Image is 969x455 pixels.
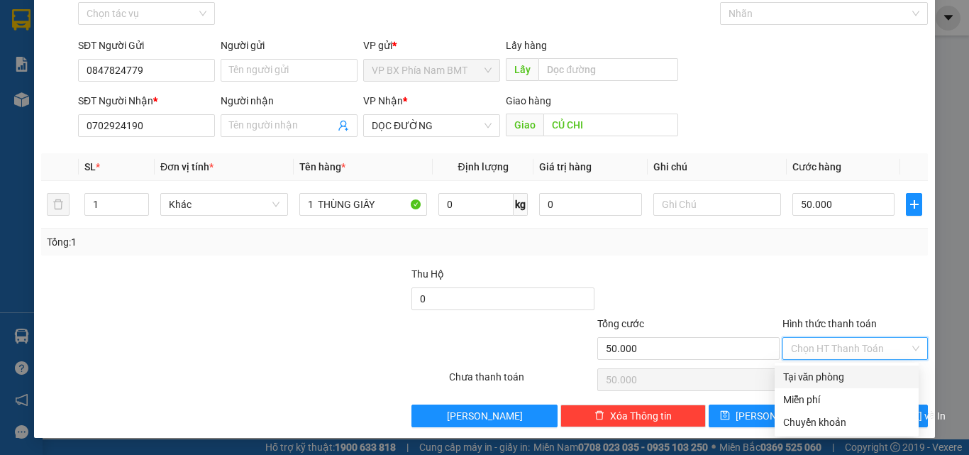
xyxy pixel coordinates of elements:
span: Tên hàng [299,161,345,172]
span: SL [84,161,96,172]
span: Khác [169,194,279,215]
span: Tổng cước [597,318,644,329]
div: Chưa thanh toán [448,369,596,394]
span: [PERSON_NAME] [447,408,523,424]
button: deleteXóa Thông tin [560,405,706,427]
span: Xóa Thông tin [610,408,672,424]
div: Người nhận [221,93,358,109]
span: Định lượng [458,161,508,172]
input: 0 [539,193,641,216]
div: Người gửi [221,38,358,53]
span: Lấy [506,58,538,81]
input: Ghi Chú [653,193,781,216]
span: Giao [506,114,543,136]
div: Chuyển khoản [783,415,910,430]
div: Tại văn phòng [783,369,910,385]
div: Miễn phí [783,392,910,407]
label: Hình thức thanh toán [782,318,877,329]
span: [PERSON_NAME] [736,408,812,424]
button: [PERSON_NAME] [411,405,557,427]
span: Thu Hộ [411,268,444,280]
span: Cước hàng [792,161,841,172]
span: VP BX Phía Nam BMT [372,60,492,81]
span: DỌC ĐƯỜNG [372,115,492,136]
th: Ghi chú [648,153,787,181]
span: user-add [338,120,349,131]
span: plus [907,199,921,210]
div: SĐT Người Gửi [78,38,215,53]
span: Đơn vị tính [160,161,214,172]
button: delete [47,193,70,216]
button: save[PERSON_NAME] [709,405,817,427]
input: Dọc đường [538,58,678,81]
span: Giá trị hàng [539,161,592,172]
input: Dọc đường [543,114,678,136]
span: Lấy hàng [506,40,547,51]
div: Tổng: 1 [47,234,375,250]
div: VP gửi [363,38,500,53]
span: delete [594,410,604,422]
span: save [720,410,730,422]
input: VD: Bàn, Ghế [299,193,427,216]
button: printer[PERSON_NAME] và In [819,405,928,427]
span: Giao hàng [506,95,551,106]
span: VP Nhận [363,95,403,106]
div: SĐT Người Nhận [78,93,215,109]
button: plus [906,193,922,216]
span: kg [514,193,528,216]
